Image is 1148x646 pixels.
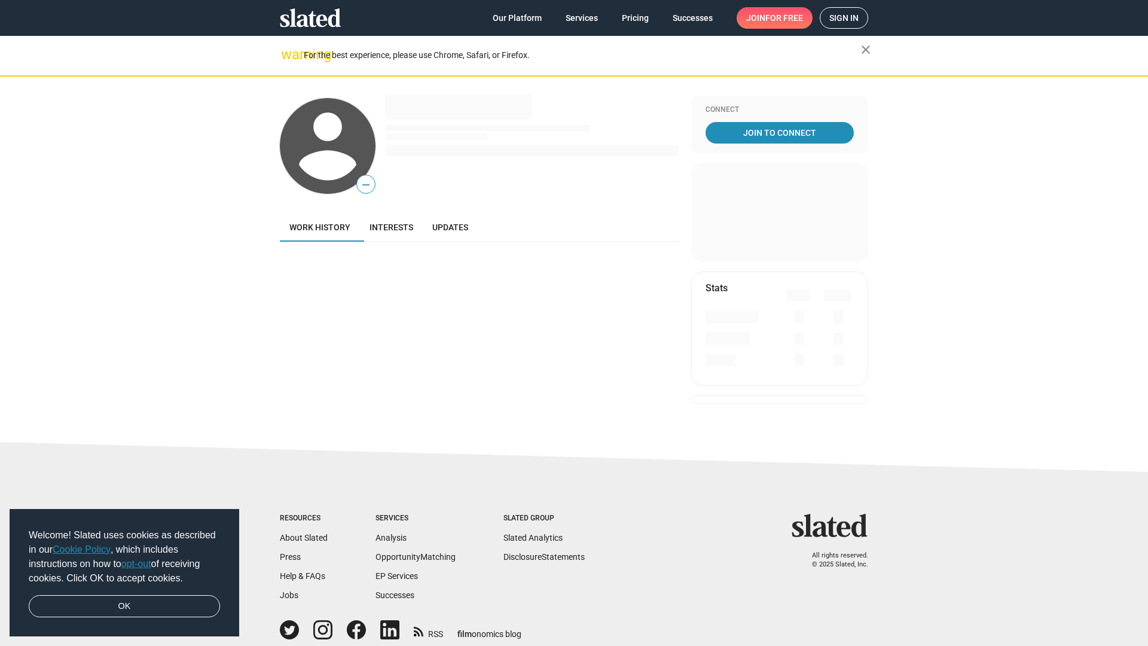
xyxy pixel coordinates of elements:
[423,213,478,242] a: Updates
[280,514,328,523] div: Resources
[457,629,472,639] span: film
[289,223,350,232] span: Work history
[360,213,423,242] a: Interests
[281,47,295,62] mat-icon: warning
[706,282,728,294] mat-card-title: Stats
[820,7,868,29] a: Sign in
[29,528,220,586] span: Welcome! Slated uses cookies as described in our , which includes instructions on how to of recei...
[503,552,585,562] a: DisclosureStatements
[370,223,413,232] span: Interests
[829,8,859,28] span: Sign in
[457,619,521,640] a: filmonomics blog
[121,559,151,569] a: opt-out
[673,7,713,29] span: Successes
[280,552,301,562] a: Press
[493,7,542,29] span: Our Platform
[706,105,854,115] div: Connect
[622,7,649,29] span: Pricing
[375,590,414,600] a: Successes
[357,177,375,193] span: —
[566,7,598,29] span: Services
[304,47,861,63] div: For the best experience, please use Chrome, Safari, or Firefox.
[706,122,854,144] a: Join To Connect
[765,7,803,29] span: for free
[799,551,868,569] p: All rights reserved. © 2025 Slated, Inc.
[503,533,563,543] a: Slated Analytics
[375,533,407,543] a: Analysis
[10,509,239,637] div: cookieconsent
[483,7,551,29] a: Our Platform
[737,7,813,29] a: Joinfor free
[280,571,325,581] a: Help & FAQs
[663,7,722,29] a: Successes
[375,552,456,562] a: OpportunityMatching
[432,223,468,232] span: Updates
[280,533,328,543] a: About Slated
[280,213,360,242] a: Work history
[708,122,851,144] span: Join To Connect
[53,544,111,554] a: Cookie Policy
[746,7,803,29] span: Join
[556,7,607,29] a: Services
[375,571,418,581] a: EP Services
[280,590,298,600] a: Jobs
[859,42,873,57] mat-icon: close
[29,595,220,618] a: dismiss cookie message
[414,621,443,640] a: RSS
[612,7,658,29] a: Pricing
[503,514,585,523] div: Slated Group
[375,514,456,523] div: Services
